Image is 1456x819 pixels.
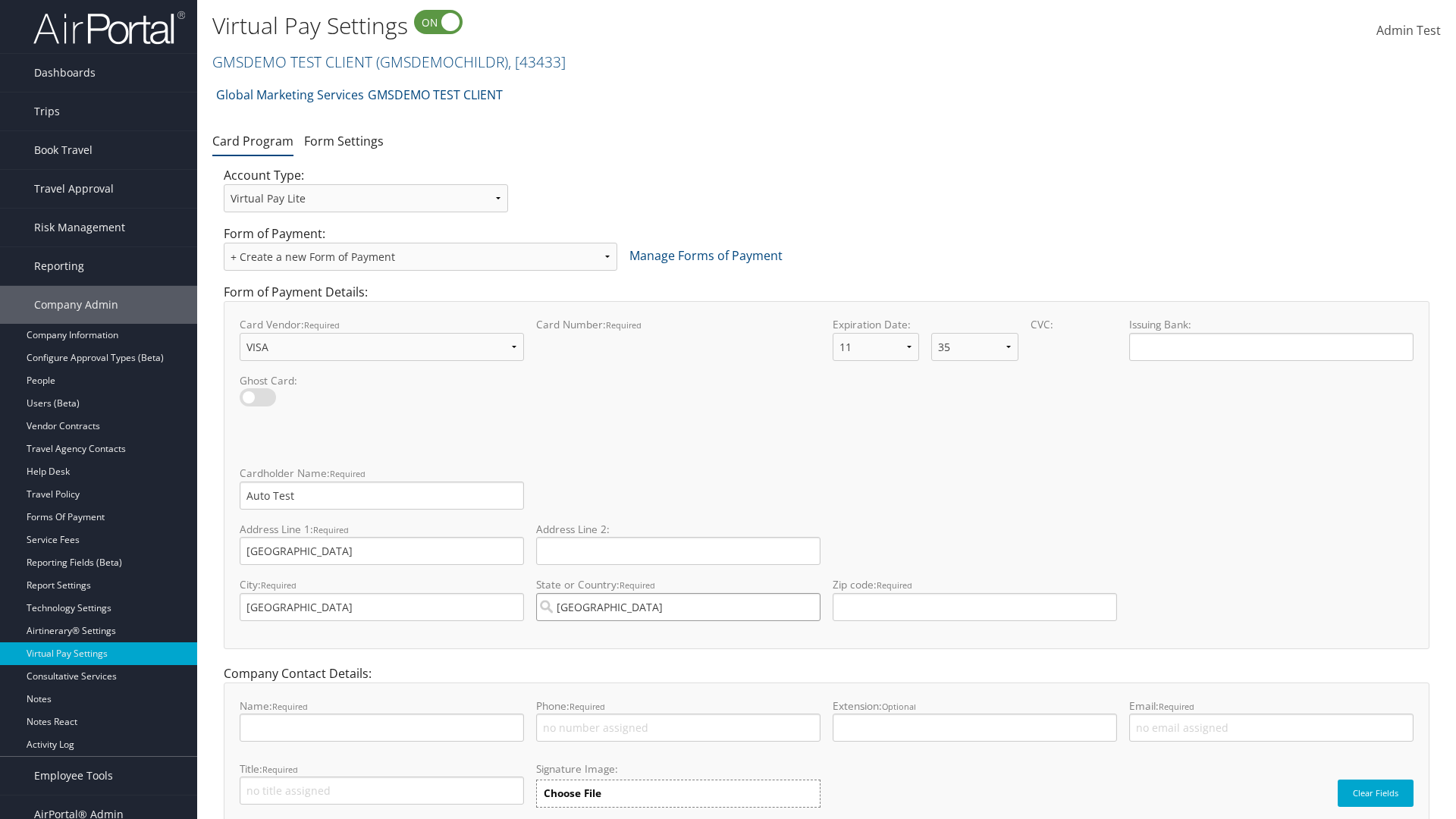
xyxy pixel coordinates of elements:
input: Zip code:required [833,593,1117,621]
span: Reporting [34,247,84,285]
small: required [261,579,297,591]
label: Address Line 1: [240,522,524,565]
a: Global Marketing Services [216,80,364,110]
small: required [304,319,340,331]
label: Title: [240,761,524,805]
a: Manage Forms of Payment [629,247,783,264]
div: Account Type: [212,166,519,224]
small: Required [262,764,298,775]
label: Email: [1129,698,1414,742]
div: Form of Payment: [212,224,1441,283]
small: required [620,579,655,591]
small: Optional [882,701,916,712]
input: Name:Required [240,714,524,742]
div: Form of Payment Details: [212,283,1441,664]
span: Risk Management [34,209,125,246]
a: Card Program [212,133,293,149]
a: GMSDEMO TEST CLIENT [368,80,503,110]
label: Extension: [833,698,1117,742]
input: Issuing Bank: [1129,333,1414,361]
label: CVC: [1031,317,1117,360]
small: required [877,579,912,591]
select: Expiration Date: [833,333,919,361]
small: Required [1159,701,1194,712]
input: Email:Required [1129,714,1414,742]
label: Choose File [536,780,821,807]
select: Card Vendor:required [240,333,524,361]
input: Phone:Required [536,714,821,742]
label: Issuing Bank: [1129,317,1414,360]
label: City: [240,577,524,620]
input: State or Country:required [536,593,821,621]
label: Card Vendor: [240,317,524,372]
h1: Virtual Pay Settings [212,10,1031,42]
span: Book Travel [34,131,93,169]
input: Title:Required [240,777,524,805]
span: Admin Test [1376,22,1441,39]
span: Company Admin [34,286,118,324]
label: Zip code: [833,577,1117,620]
label: Name: [240,698,524,742]
input: Address Line 2: [536,537,821,565]
small: Required [570,701,605,712]
label: Ghost Card: [240,373,1414,388]
small: required [330,468,366,479]
span: Employee Tools [34,757,113,795]
input: City:required [240,593,524,621]
label: Phone: [536,698,821,742]
input: Address Line 1:required [240,537,524,565]
img: airportal-logo.png [33,10,185,45]
a: GMSDEMO TEST CLIENT [212,52,566,72]
span: , [ 43433 ] [508,52,566,72]
small: Required [272,701,308,712]
label: Card Number: [536,317,821,360]
span: Travel Approval [34,170,114,208]
label: Expiration Date: [833,317,1018,372]
span: ( GMSDEMOCHILDR ) [376,52,508,72]
select: Expiration Date: [931,333,1018,361]
button: Clear Fields [1338,780,1414,807]
a: Form Settings [304,133,384,149]
input: Cardholder Name:required [240,482,524,510]
label: State or Country: [536,577,821,620]
label: Signature Image: [536,761,821,780]
span: Trips [34,93,60,130]
label: Address Line 2: [536,522,821,565]
a: Admin Test [1376,8,1441,55]
label: Cardholder Name: [240,466,524,509]
span: Dashboards [34,54,96,92]
small: required [606,319,642,331]
small: required [313,524,349,535]
input: Extension:Optional [833,714,1117,742]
